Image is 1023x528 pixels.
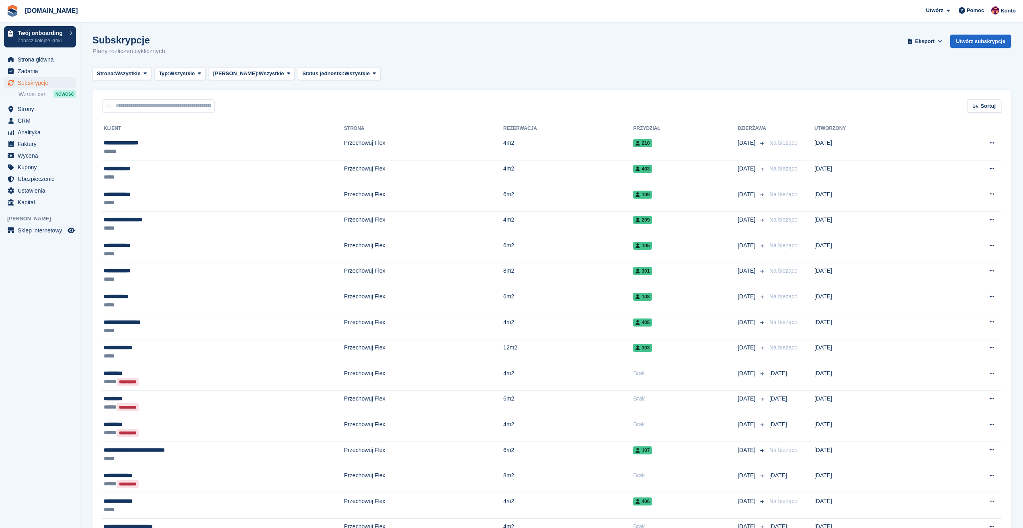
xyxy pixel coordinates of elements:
[769,319,797,325] span: Na bieżąco
[814,186,936,212] td: [DATE]
[92,47,165,56] p: Plany rozliczeń cyklicznych
[503,122,633,135] th: Rezerwacja
[769,395,787,402] span: [DATE]
[769,140,797,146] span: Na bieżąco
[814,339,936,365] td: [DATE]
[738,343,757,352] span: [DATE]
[769,421,787,427] span: [DATE]
[738,292,757,301] span: [DATE]
[633,242,652,250] span: 105
[18,150,66,161] span: Wycena
[18,115,66,126] span: CRM
[18,103,66,115] span: Strony
[4,26,76,47] a: Twój onboarding Zobacz kolejne kroki
[738,369,757,378] span: [DATE]
[170,70,195,78] span: Wszystkie
[159,70,169,78] span: Typ:
[18,138,66,150] span: Faktury
[967,6,984,14] span: Pomoc
[4,185,76,196] a: menu
[18,54,66,65] span: Strona główna
[633,267,652,275] span: 301
[18,30,66,36] p: Twój onboarding
[950,35,1011,48] a: Utwórz subskrypcję
[344,493,503,519] td: Przechowuj Flex
[814,160,936,186] td: [DATE]
[814,122,936,135] th: Utworzony
[769,267,797,274] span: Na bieżąco
[769,191,797,197] span: Na bieżąco
[503,493,633,519] td: 4m2
[769,498,797,504] span: Na bieżąco
[18,90,76,99] a: Wzrost cen NOWOŚĆ
[814,416,936,442] td: [DATE]
[980,102,996,110] span: Sortuj
[503,160,633,186] td: 4m2
[344,212,503,237] td: Przechowuj Flex
[738,216,757,224] span: [DATE]
[97,70,115,78] span: Strona:
[814,365,936,391] td: [DATE]
[302,70,344,78] span: Status jednostki:
[4,138,76,150] a: menu
[344,160,503,186] td: Przechowuj Flex
[814,467,936,493] td: [DATE]
[154,67,205,80] button: Typ: Wszystkie
[633,446,652,454] span: 107
[344,288,503,314] td: Przechowuj Flex
[4,66,76,77] a: menu
[814,390,936,416] td: [DATE]
[738,241,757,250] span: [DATE]
[814,263,936,288] td: [DATE]
[4,150,76,161] a: menu
[738,420,757,429] span: [DATE]
[344,186,503,212] td: Przechowuj Flex
[4,54,76,65] a: menu
[633,165,652,173] span: 403
[344,442,503,467] td: Przechowuj Flex
[4,173,76,185] a: menu
[18,77,66,88] span: Subskrypcje
[503,288,633,314] td: 6m2
[738,446,757,454] span: [DATE]
[633,471,738,480] div: Brak
[738,164,757,173] span: [DATE]
[503,467,633,493] td: 8m2
[633,420,738,429] div: Brak
[6,5,18,17] img: stora-icon-8386f47178a22dfd0bd8f6a31ec36ba5ce8667c1dd55bd0f319d3a0aa187defe.svg
[344,237,503,263] td: Przechowuj Flex
[344,416,503,442] td: Przechowuj Flex
[738,190,757,199] span: [DATE]
[814,212,936,237] td: [DATE]
[769,447,797,453] span: Na bieżąco
[769,293,797,300] span: Na bieżąco
[18,173,66,185] span: Ubezpieczenie
[738,394,757,403] span: [DATE]
[115,70,141,78] span: Wszystkie
[7,215,80,223] span: [PERSON_NAME]
[769,344,797,351] span: Na bieżąco
[503,135,633,160] td: 4m2
[769,472,787,479] span: [DATE]
[633,369,738,378] div: Brak
[4,162,76,173] a: menu
[769,165,797,172] span: Na bieżąco
[18,37,66,44] p: Zobacz kolejne kroki
[4,197,76,208] a: menu
[18,127,66,138] span: Analityka
[633,293,652,301] span: 108
[738,267,757,275] span: [DATE]
[814,314,936,339] td: [DATE]
[503,263,633,288] td: 8m2
[344,263,503,288] td: Przechowuj Flex
[18,66,66,77] span: Zadania
[18,225,66,236] span: Sklep internetowy
[4,77,76,88] a: menu
[18,185,66,196] span: Ustawienia
[633,216,652,224] span: 209
[814,237,936,263] td: [DATE]
[503,390,633,416] td: 6m2
[18,90,47,98] span: Wzrost cen
[344,70,370,78] span: Wszystkie
[738,318,757,327] span: [DATE]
